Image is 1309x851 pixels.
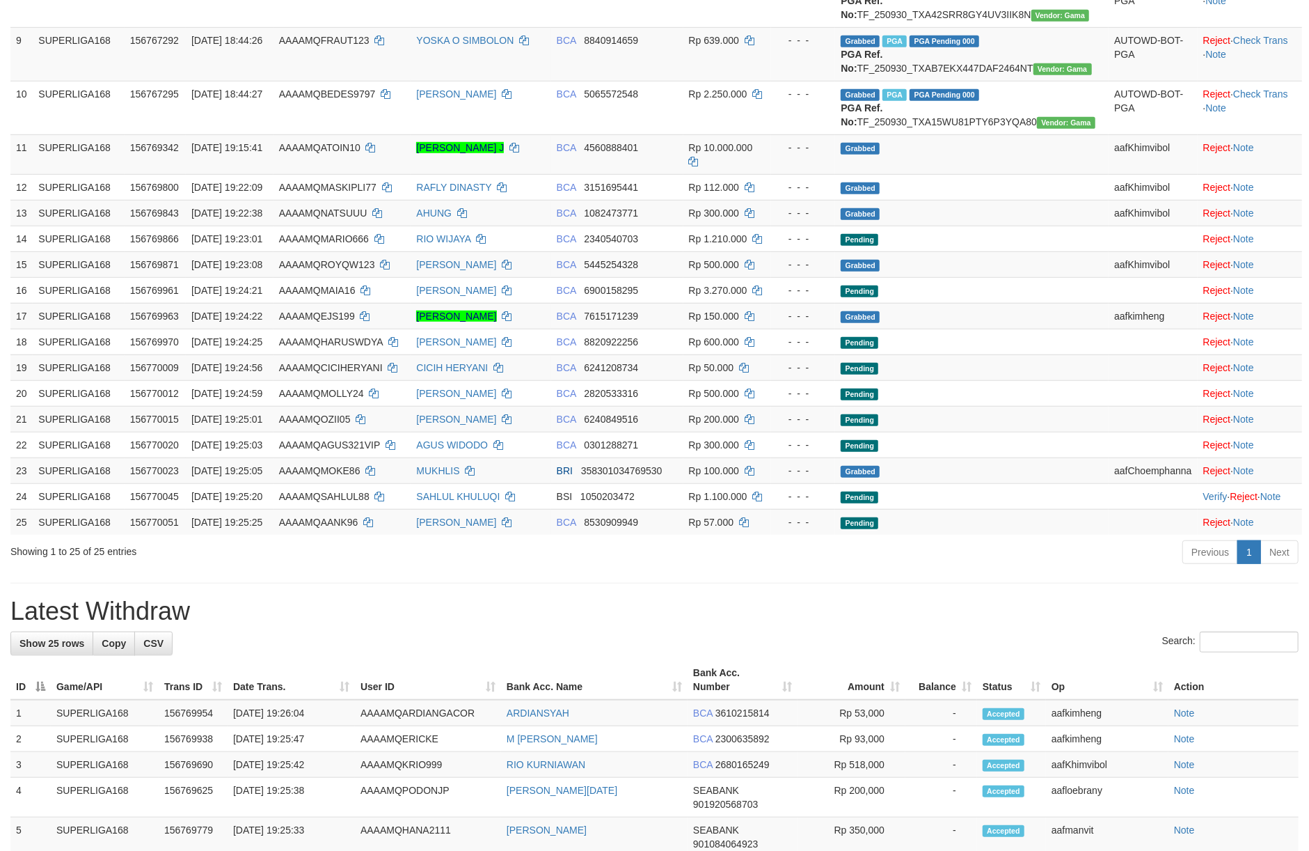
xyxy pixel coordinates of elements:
[689,285,747,296] span: Rp 3.270.000
[1205,102,1226,114] a: Note
[584,233,638,244] span: Copy 2340540703 to clipboard
[777,33,830,47] div: - - -
[1233,414,1254,425] a: Note
[130,182,179,193] span: 156769800
[557,88,576,100] span: BCA
[841,208,880,220] span: Grabbed
[689,388,739,399] span: Rp 500.000
[130,491,179,502] span: 156770045
[1174,825,1195,836] a: Note
[1203,362,1231,373] a: Reject
[33,134,124,174] td: SUPERLIGA168
[33,27,124,81] td: SUPERLIGA168
[416,311,496,322] a: [PERSON_NAME]
[777,141,830,155] div: - - -
[557,388,576,399] span: BCA
[1203,491,1228,502] a: Verify
[33,226,124,251] td: SUPERLIGA168
[689,259,739,270] span: Rp 500.000
[557,182,576,193] span: BCA
[279,439,380,451] span: AAAAMQAGUS321VIP
[689,182,739,193] span: Rp 112.000
[584,35,638,46] span: Copy 8840914659 to clipboard
[130,362,179,373] span: 156770009
[841,492,878,503] span: Pending
[279,362,383,373] span: AAAAMQCICIHERYANI
[1200,632,1299,653] input: Search:
[191,414,262,425] span: [DATE] 19:25:01
[841,182,880,194] span: Grabbed
[1198,277,1302,303] td: ·
[279,388,364,399] span: AAAAMQMOLLY24
[102,638,126,649] span: Copy
[130,35,179,46] span: 156767292
[905,660,977,700] th: Balance: activate to sort column ascending
[777,515,830,529] div: - - -
[777,412,830,426] div: - - -
[507,759,585,770] a: RIO KURNIAWAN
[416,208,452,219] a: AHUNG
[1203,414,1231,425] a: Reject
[416,491,500,502] a: SAHLUL KHULUQI
[279,259,375,270] span: AAAAMQROYQW123
[1233,465,1254,476] a: Note
[1198,483,1302,509] td: · ·
[33,354,124,380] td: SUPERLIGA168
[584,182,638,193] span: Copy 3151695441 to clipboard
[279,182,376,193] span: AAAAMQMASKIPLI77
[1198,509,1302,535] td: ·
[584,336,638,348] span: Copy 8820922256 to clipboard
[355,660,501,700] th: User ID: activate to sort column ascending
[1233,388,1254,399] a: Note
[279,491,370,502] span: AAAAMQSAHLUL88
[10,81,33,134] td: 10
[777,283,830,297] div: - - -
[1233,208,1254,219] a: Note
[279,414,351,425] span: AAAAMQOZII05
[33,406,124,432] td: SUPERLIGA168
[557,233,576,244] span: BCA
[507,825,587,836] a: [PERSON_NAME]
[279,517,358,528] span: AAAAMQAANK96
[835,81,1109,134] td: TF_250930_TXA15WU81PTY6P3YQA80
[416,517,496,528] a: [PERSON_NAME]
[1233,285,1254,296] a: Note
[130,439,179,451] span: 156770020
[10,539,535,559] div: Showing 1 to 25 of 25 entries
[130,88,179,100] span: 156767295
[580,491,635,502] span: Copy 1050203472 to clipboard
[1198,458,1302,483] td: ·
[1233,311,1254,322] a: Note
[507,708,569,719] a: ARDIANSYAH
[557,336,576,348] span: BCA
[134,632,173,655] a: CSV
[33,432,124,458] td: SUPERLIGA168
[584,362,638,373] span: Copy 6241208734 to clipboard
[33,509,124,535] td: SUPERLIGA168
[1198,329,1302,354] td: ·
[777,335,830,349] div: - - -
[51,660,159,700] th: Game/API: activate to sort column ascending
[10,406,33,432] td: 21
[584,517,638,528] span: Copy 8530909949 to clipboard
[130,233,179,244] span: 156769866
[689,465,739,476] span: Rp 100.000
[777,232,830,246] div: - - -
[130,414,179,425] span: 156770015
[130,388,179,399] span: 156770012
[584,388,638,399] span: Copy 2820533316 to clipboard
[191,336,262,348] span: [DATE] 19:24:25
[33,174,124,200] td: SUPERLIGA168
[584,414,638,425] span: Copy 6240849516 to clipboard
[416,142,504,153] a: [PERSON_NAME] J
[191,388,262,399] span: [DATE] 19:24:59
[1260,491,1281,502] a: Note
[130,285,179,296] span: 156769961
[557,285,576,296] span: BCA
[416,388,496,399] a: [PERSON_NAME]
[33,483,124,509] td: SUPERLIGA168
[10,200,33,226] td: 13
[191,491,262,502] span: [DATE] 19:25:20
[33,458,124,483] td: SUPERLIGA168
[10,380,33,406] td: 20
